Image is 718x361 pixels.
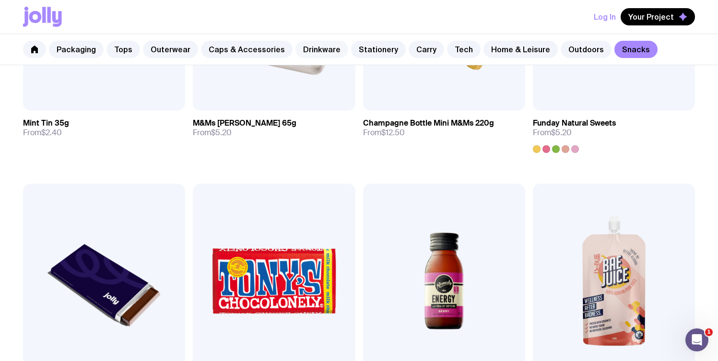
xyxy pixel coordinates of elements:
span: From [23,128,62,138]
a: Outerwear [143,41,198,58]
a: Mint Tin 35gFrom$2.40 [23,111,185,145]
span: $2.40 [41,128,62,138]
a: Packaging [49,41,104,58]
span: From [533,128,572,138]
h3: Champagne Bottle Mini M&Ms 220g [363,118,494,128]
a: Funday Natural SweetsFrom$5.20 [533,111,695,153]
span: $5.20 [551,128,572,138]
span: Your Project [628,12,674,22]
a: Home & Leisure [483,41,558,58]
button: Log In [594,8,616,25]
h3: M&Ms [PERSON_NAME] 65g [193,118,296,128]
a: Snacks [614,41,658,58]
span: 1 [705,328,713,336]
span: From [193,128,232,138]
a: M&Ms [PERSON_NAME] 65gFrom$5.20 [193,111,355,145]
a: Drinkware [295,41,348,58]
a: Caps & Accessories [201,41,293,58]
h3: Funday Natural Sweets [533,118,616,128]
span: From [363,128,405,138]
a: Carry [409,41,444,58]
h3: Mint Tin 35g [23,118,69,128]
a: Tech [447,41,481,58]
span: $5.20 [211,128,232,138]
a: Tops [106,41,140,58]
iframe: Intercom live chat [685,328,708,351]
button: Your Project [621,8,695,25]
a: Stationery [351,41,406,58]
a: Champagne Bottle Mini M&Ms 220gFrom$12.50 [363,111,525,145]
span: $12.50 [381,128,405,138]
a: Outdoors [561,41,612,58]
